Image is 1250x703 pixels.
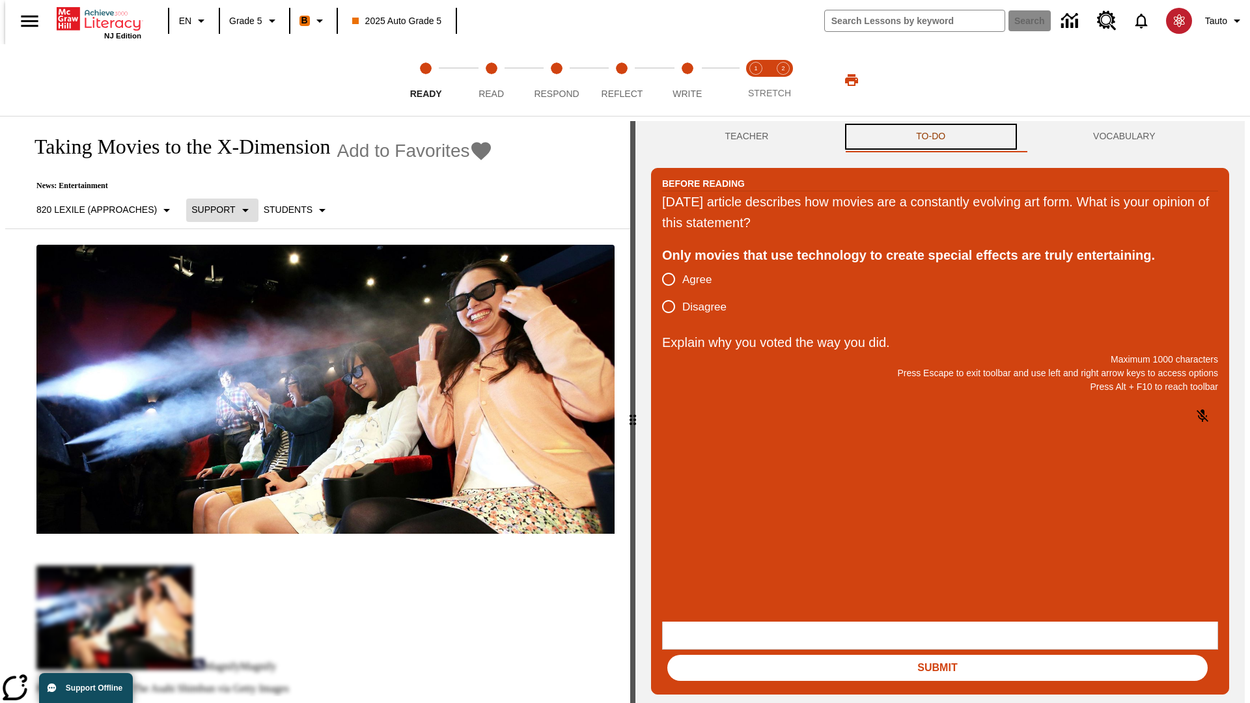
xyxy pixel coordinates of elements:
[66,683,122,693] span: Support Offline
[1158,4,1200,38] button: Select a new avatar
[5,121,630,696] div: reading
[673,89,702,99] span: Write
[258,199,335,222] button: Select Student
[1200,9,1250,33] button: Profile/Settings
[651,121,1229,152] div: Instructional Panel Tabs
[630,121,635,703] div: Press Enter or Spacebar and then press right and left arrow keys to move the slider
[186,199,258,222] button: Scaffolds, Support
[179,14,191,28] span: EN
[534,89,579,99] span: Respond
[1166,8,1192,34] img: avatar image
[352,14,442,28] span: 2025 Auto Grade 5
[301,12,308,29] span: B
[104,32,141,40] span: NJ Edition
[635,121,1245,703] div: activity
[519,44,594,116] button: Respond step 3 of 5
[36,203,157,217] p: 820 Lexile (Approaches)
[337,141,470,161] span: Add to Favorites
[173,9,215,33] button: Language: EN, Select a language
[764,44,802,116] button: Stretch Respond step 2 of 2
[682,299,727,316] span: Disagree
[1124,4,1158,38] a: Notifications
[754,65,757,72] text: 1
[36,245,615,534] img: Panel in front of the seats sprays water mist to the happy audience at a 4DX-equipped theater.
[294,9,333,33] button: Boost Class color is orange. Change class color
[1020,121,1229,152] button: VOCABULARY
[10,2,49,40] button: Open side menu
[662,245,1218,266] div: Only movies that use technology to create special effects are truly entertaining.
[229,14,262,28] span: Grade 5
[1187,400,1218,432] button: Click to activate and allow voice recognition
[682,271,712,288] span: Agree
[781,65,785,72] text: 2
[662,366,1218,380] p: Press Escape to exit toolbar and use left and right arrow keys to access options
[650,44,725,116] button: Write step 5 of 5
[5,10,190,22] body: Explain why you voted the way you did. Maximum 1000 characters Press Alt + F10 to reach toolbar P...
[39,673,133,703] button: Support Offline
[224,9,285,33] button: Grade: Grade 5, Select a grade
[410,89,442,99] span: Ready
[21,181,493,191] p: News: Entertainment
[479,89,504,99] span: Read
[21,135,331,159] h1: Taking Movies to the X-Dimension
[191,203,235,217] p: Support
[662,266,737,320] div: poll
[748,88,791,98] span: STRETCH
[662,353,1218,366] p: Maximum 1000 characters
[662,332,1218,353] p: Explain why you voted the way you did.
[662,191,1218,233] div: [DATE] article describes how movies are a constantly evolving art form. What is your opinion of t...
[667,655,1208,681] button: Submit
[1053,3,1089,39] a: Data Center
[602,89,643,99] span: Reflect
[584,44,660,116] button: Reflect step 4 of 5
[337,139,493,162] button: Add to Favorites - Taking Movies to the X-Dimension
[831,68,872,92] button: Print
[1089,3,1124,38] a: Resource Center, Will open in new tab
[825,10,1005,31] input: search field
[31,199,180,222] button: Select Lexile, 820 Lexile (Approaches)
[842,121,1020,152] button: TO-DO
[453,44,529,116] button: Read step 2 of 5
[1205,14,1227,28] span: Tauto
[662,380,1218,394] p: Press Alt + F10 to reach toolbar
[57,5,141,40] div: Home
[651,121,842,152] button: Teacher
[662,176,745,191] h2: Before Reading
[388,44,464,116] button: Ready step 1 of 5
[264,203,312,217] p: Students
[737,44,775,116] button: Stretch Read step 1 of 2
